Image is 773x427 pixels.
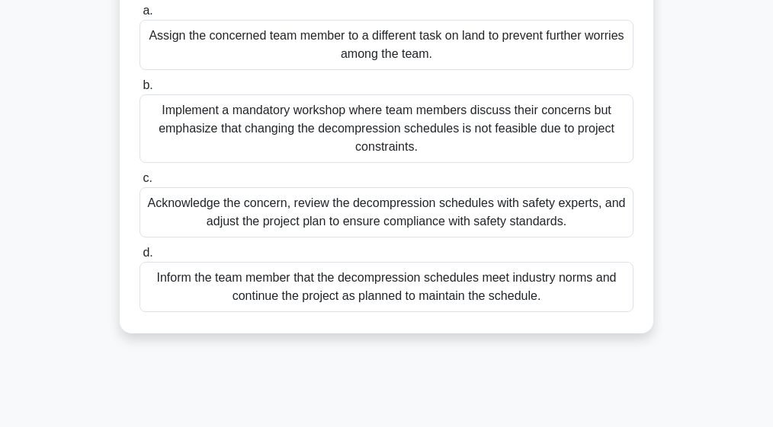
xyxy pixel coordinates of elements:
[143,78,152,91] span: b.
[140,94,633,163] div: Implement a mandatory workshop where team members discuss their concerns but emphasize that chang...
[140,187,633,237] div: Acknowledge the concern, review the decompression schedules with safety experts, and adjust the p...
[143,4,152,17] span: a.
[140,20,633,70] div: Assign the concerned team member to a different task on land to prevent further worries among the...
[140,262,633,312] div: Inform the team member that the decompression schedules meet industry norms and continue the proj...
[143,171,152,184] span: c.
[143,246,152,259] span: d.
